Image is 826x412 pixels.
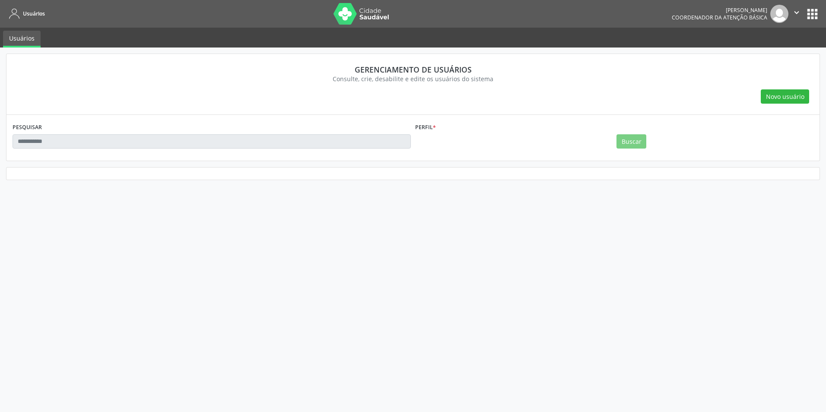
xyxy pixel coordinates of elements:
[19,74,807,83] div: Consulte, crie, desabilite e edite os usuários do sistema
[415,121,436,134] label: Perfil
[766,92,804,101] span: Novo usuário
[761,89,809,104] button: Novo usuário
[13,121,42,134] label: PESQUISAR
[672,6,767,14] div: [PERSON_NAME]
[19,65,807,74] div: Gerenciamento de usuários
[770,5,788,23] img: img
[616,134,646,149] button: Buscar
[23,10,45,17] span: Usuários
[788,5,805,23] button: 
[792,8,801,17] i: 
[672,14,767,21] span: Coordenador da Atenção Básica
[3,31,41,48] a: Usuários
[6,6,45,21] a: Usuários
[805,6,820,22] button: apps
